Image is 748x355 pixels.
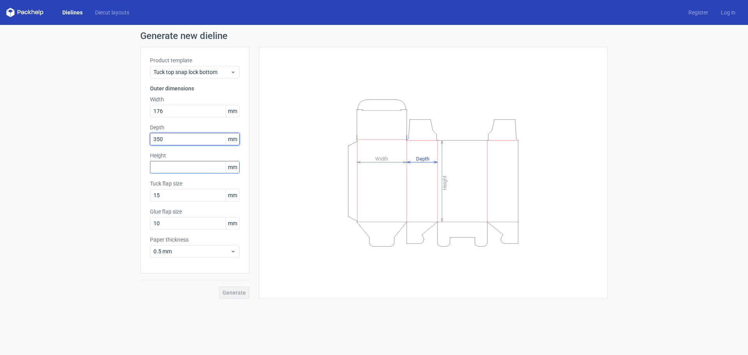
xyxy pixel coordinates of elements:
a: Log in [714,9,742,16]
a: Diecut layouts [89,9,136,16]
label: Glue flap size [150,208,240,215]
a: Register [682,9,714,16]
span: mm [226,105,239,117]
h3: Outer dimensions [150,85,240,92]
h1: Generate new dieline [140,31,608,41]
label: Tuck flap size [150,180,240,187]
span: mm [226,189,239,201]
label: Paper thickness [150,236,240,244]
span: mm [226,133,239,145]
span: 0.5 mm [153,247,230,255]
span: mm [226,217,239,229]
label: Depth [150,124,240,131]
label: Height [150,152,240,159]
tspan: Depth [416,155,429,161]
tspan: Height [442,175,448,190]
a: Dielines [56,9,89,16]
label: Width [150,95,240,103]
span: Tuck top snap lock bottom [153,68,230,76]
tspan: Width [375,155,388,161]
span: mm [226,161,239,173]
label: Product template [150,57,240,64]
